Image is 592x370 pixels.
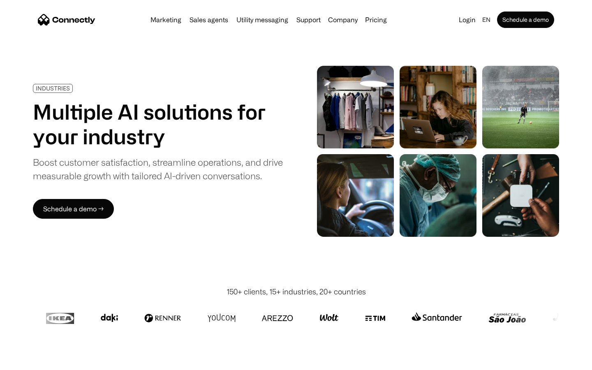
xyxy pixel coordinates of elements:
div: Boost customer satisfaction, streamline operations, and drive measurable growth with tailored AI-... [33,155,283,183]
div: Company [328,14,358,25]
a: Schedule a demo [497,12,554,28]
div: en [482,14,490,25]
ul: Language list [16,356,49,367]
a: Support [293,16,324,23]
a: Schedule a demo → [33,199,114,219]
a: Sales agents [186,16,231,23]
div: 150+ clients, 15+ industries, 20+ countries [227,286,366,297]
a: Marketing [147,16,185,23]
a: Pricing [362,16,390,23]
div: INDUSTRIES [36,85,70,91]
aside: Language selected: English [8,355,49,367]
a: Login [456,14,479,25]
h1: Multiple AI solutions for your industry [33,99,283,149]
a: Utility messaging [233,16,291,23]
